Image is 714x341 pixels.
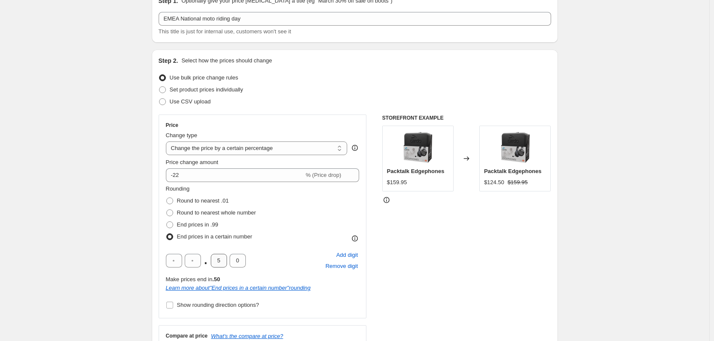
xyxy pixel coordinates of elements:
div: $159.95 [387,178,407,187]
a: Learn more about"End prices in a certain number"rounding [166,285,311,291]
input: -15 [166,168,304,182]
span: End prices in a certain number [177,233,252,240]
span: Round to nearest whole number [177,209,256,216]
span: Remove digit [325,262,358,270]
span: Set product prices individually [170,86,243,93]
div: $124.50 [484,178,504,187]
span: . [204,254,208,268]
p: Select how the prices should change [181,56,272,65]
span: Packtalk Edgephones [484,168,541,174]
strike: $159.95 [507,178,528,187]
span: Packtalk Edgephones [387,168,444,174]
span: % (Price drop) [306,172,341,178]
input: ﹡ [230,254,246,268]
img: EdgephonesPKG_80x.png [401,130,435,165]
button: Remove placeholder [324,261,359,272]
span: Use bulk price change rules [170,74,238,81]
div: help [351,144,359,152]
span: Use CSV upload [170,98,211,105]
span: Price change amount [166,159,218,165]
h2: Step 2. [159,56,178,65]
b: .50 [212,276,220,282]
input: ﹡ [211,254,227,268]
input: ﹡ [166,254,182,268]
input: ﹡ [185,254,201,268]
i: Learn more about " End prices in a certain number " rounding [166,285,311,291]
span: Rounding [166,185,190,192]
input: 30% off holiday sale [159,12,551,26]
h3: Compare at price [166,332,208,339]
span: Change type [166,132,198,138]
button: What's the compare at price? [211,333,283,339]
span: This title is just for internal use, customers won't see it [159,28,291,35]
h3: Price [166,122,178,129]
span: End prices in .99 [177,221,218,228]
span: Round to nearest .01 [177,197,229,204]
button: Add placeholder [335,250,359,261]
span: Add digit [336,251,358,259]
span: Make prices end in [166,276,220,282]
img: EdgephonesPKG_80x.png [498,130,532,165]
h6: STOREFRONT EXAMPLE [382,115,551,121]
span: Show rounding direction options? [177,302,259,308]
